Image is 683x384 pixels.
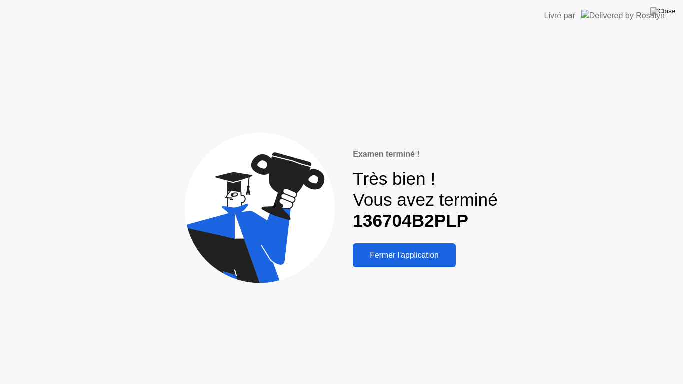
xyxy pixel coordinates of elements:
img: Delivered by Rosalyn [581,10,665,21]
div: Livré par [544,10,575,22]
div: Fermer l'application [356,251,453,260]
div: Très bien ! Vous avez terminé [353,168,497,232]
b: 136704B2PLP [353,211,468,230]
button: Fermer l'application [353,243,456,267]
div: Examen terminé ! [353,148,497,160]
img: Close [650,7,675,15]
